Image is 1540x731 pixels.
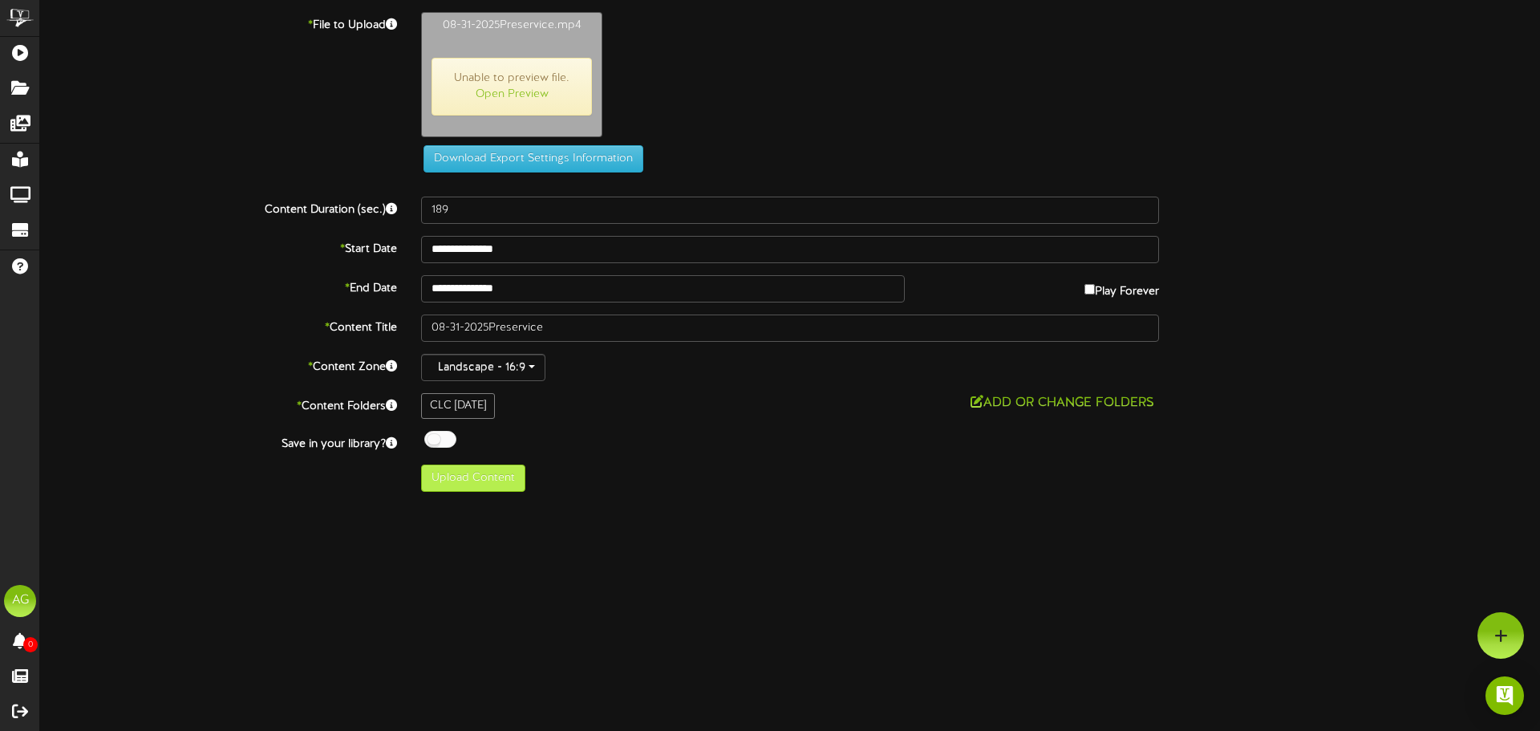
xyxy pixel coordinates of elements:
[432,58,592,116] span: Unable to preview file.
[421,354,545,381] button: Landscape - 16:9
[1485,676,1524,715] div: Open Intercom Messenger
[28,236,409,258] label: Start Date
[421,465,525,492] button: Upload Content
[1084,275,1159,300] label: Play Forever
[23,637,38,652] span: 0
[28,393,409,415] label: Content Folders
[28,12,409,34] label: File to Upload
[28,275,409,297] label: End Date
[966,393,1159,413] button: Add or Change Folders
[28,354,409,376] label: Content Zone
[423,145,643,173] button: Download Export Settings Information
[28,431,409,453] label: Save in your library?
[1084,284,1095,294] input: Play Forever
[415,152,643,164] a: Download Export Settings Information
[28,315,409,336] label: Content Title
[4,585,36,617] div: AG
[28,197,409,218] label: Content Duration (sec.)
[476,88,549,100] a: Open Preview
[421,315,1159,342] input: Title of this Content
[421,393,495,419] div: CLC [DATE]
